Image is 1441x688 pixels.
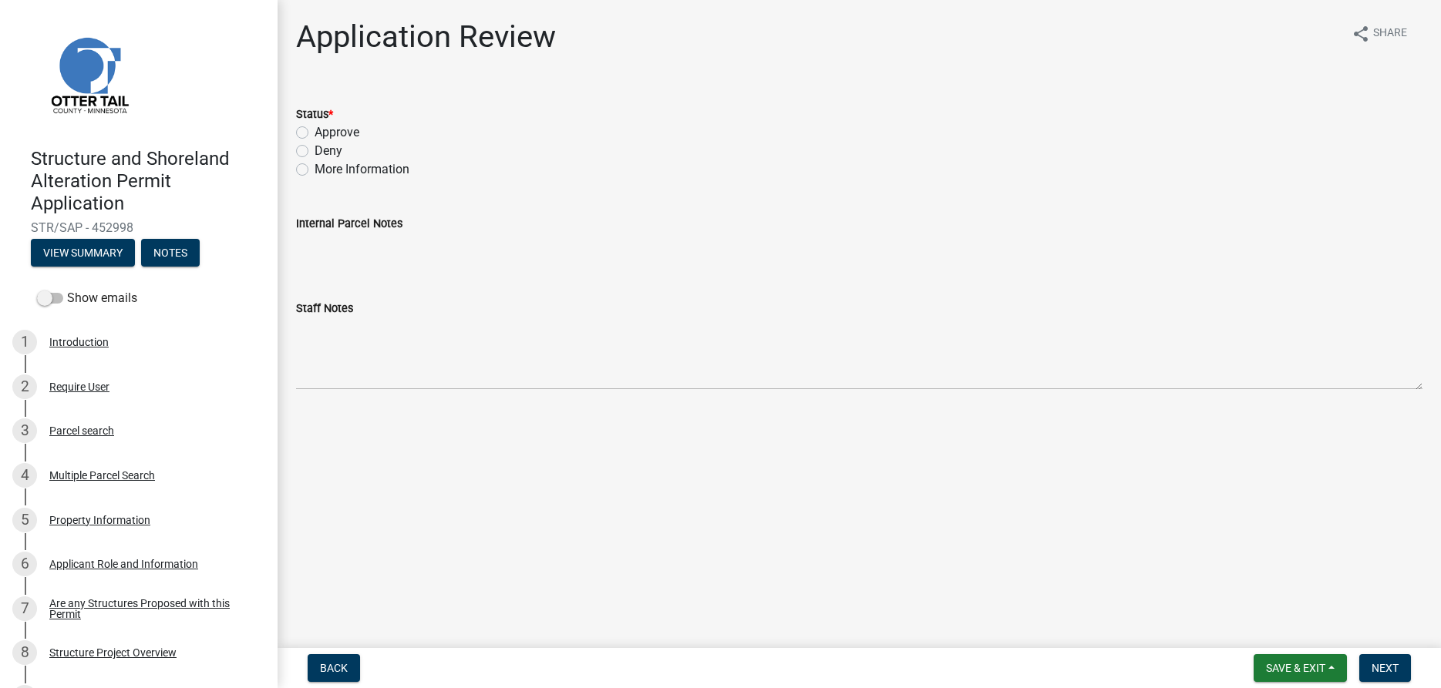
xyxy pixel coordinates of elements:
[49,337,109,347] div: Introduction
[1339,18,1419,49] button: shareShare
[31,148,265,214] h4: Structure and Shoreland Alteration Permit Application
[12,552,37,576] div: 6
[49,425,114,436] div: Parcel search
[12,640,37,665] div: 8
[31,16,146,132] img: Otter Tail County, Minnesota
[141,248,200,260] wm-modal-confirm: Notes
[31,248,135,260] wm-modal-confirm: Summary
[12,418,37,443] div: 3
[1352,25,1370,43] i: share
[49,559,198,569] div: Applicant Role and Information
[296,18,556,55] h1: Application Review
[1254,654,1347,682] button: Save & Exit
[315,160,409,179] label: More Information
[37,289,137,307] label: Show emails
[49,647,177,658] div: Structure Project Overview
[320,662,348,674] span: Back
[1359,654,1411,682] button: Next
[31,239,135,267] button: View Summary
[315,142,342,160] label: Deny
[31,220,247,235] span: STR/SAP - 452998
[1373,25,1407,43] span: Share
[315,123,359,142] label: Approve
[296,109,333,120] label: Status
[141,239,200,267] button: Notes
[49,470,155,481] div: Multiple Parcel Search
[12,508,37,532] div: 5
[12,596,37,621] div: 7
[49,381,109,392] div: Require User
[1372,662,1399,674] span: Next
[12,374,37,399] div: 2
[12,463,37,488] div: 4
[296,219,402,230] label: Internal Parcel Notes
[296,304,353,314] label: Staff Notes
[12,330,37,354] div: 1
[49,515,150,525] div: Property Information
[308,654,360,682] button: Back
[1266,662,1325,674] span: Save & Exit
[49,598,253,619] div: Are any Structures Proposed with this Permit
